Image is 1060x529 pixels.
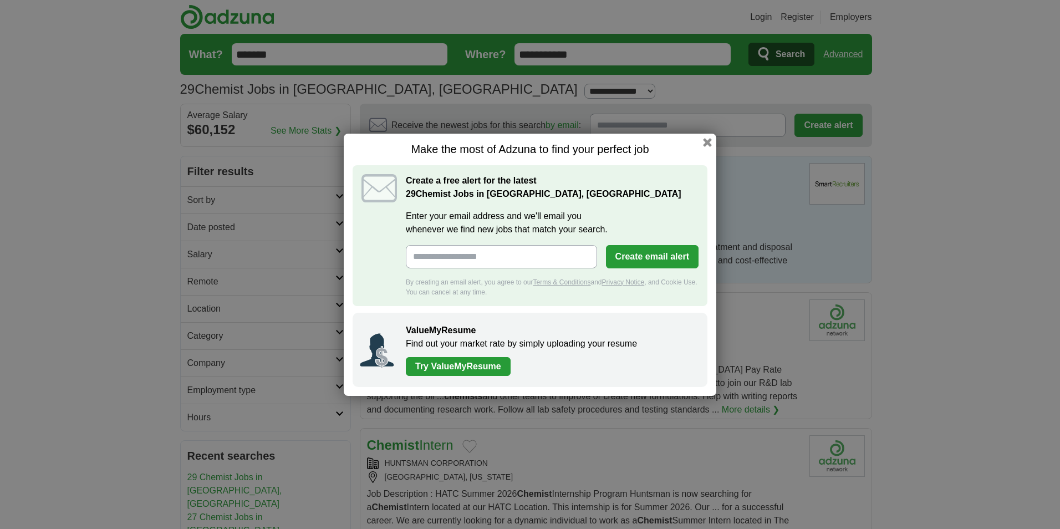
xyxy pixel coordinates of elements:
[406,277,699,297] div: By creating an email alert, you agree to our and , and Cookie Use. You can cancel at any time.
[406,187,416,201] span: 29
[353,143,707,156] h1: Make the most of Adzuna to find your perfect job
[602,278,645,286] a: Privacy Notice
[361,174,397,202] img: icon_email.svg
[606,245,699,268] button: Create email alert
[406,210,699,236] label: Enter your email address and we'll email you whenever we find new jobs that match your search.
[406,357,511,376] a: Try ValueMyResume
[406,324,696,337] h2: ValueMyResume
[406,337,696,350] p: Find out your market rate by simply uploading your resume
[406,174,699,201] h2: Create a free alert for the latest
[533,278,590,286] a: Terms & Conditions
[406,189,681,199] strong: Chemist Jobs in [GEOGRAPHIC_DATA], [GEOGRAPHIC_DATA]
